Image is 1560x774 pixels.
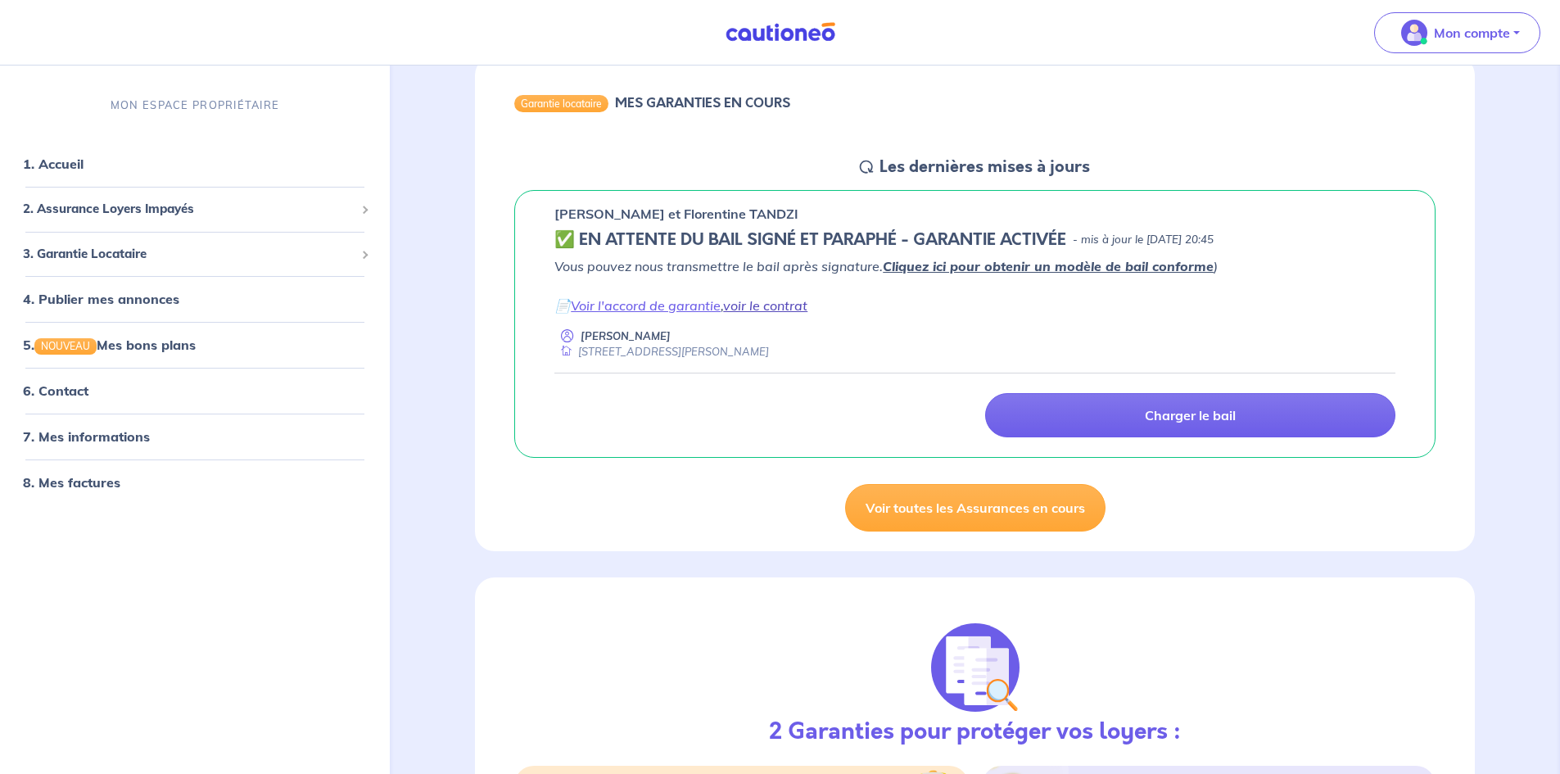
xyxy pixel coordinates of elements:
div: 8. Mes factures [7,466,383,499]
img: justif-loupe [931,623,1020,712]
em: Vous pouvez nous transmettre le bail après signature. ) [554,258,1218,274]
span: 3. Garantie Locataire [23,244,355,263]
p: - mis à jour le [DATE] 20:45 [1073,232,1214,248]
h5: ✅️️️ EN ATTENTE DU BAIL SIGNÉ ET PARAPHÉ - GARANTIE ACTIVÉE [554,230,1066,250]
a: 8. Mes factures [23,474,120,491]
a: 1. Accueil [23,156,84,172]
h3: 2 Garanties pour protéger vos loyers : [769,718,1181,746]
p: Mon compte [1434,23,1510,43]
p: [PERSON_NAME] [581,328,671,344]
a: 4. Publier mes annonces [23,291,179,307]
a: Voir toutes les Assurances en cours [845,484,1106,532]
span: 2. Assurance Loyers Impayés [23,200,355,219]
a: Voir l'accord de garantie [571,297,721,314]
div: state: CONTRACT-SIGNED, Context: IN-LANDLORD,IS-GL-CAUTION-IN-LANDLORD [554,230,1395,250]
a: Charger le bail [985,393,1395,437]
div: 6. Contact [7,374,383,407]
div: 2. Assurance Loyers Impayés [7,193,383,225]
div: 3. Garantie Locataire [7,238,383,269]
p: Charger le bail [1145,407,1236,423]
p: MON ESPACE PROPRIÉTAIRE [111,97,279,113]
div: 4. Publier mes annonces [7,283,383,315]
img: Cautioneo [719,22,842,43]
a: voir le contrat [723,297,807,314]
div: 5.NOUVEAUMes bons plans [7,328,383,361]
div: Garantie locataire [514,95,608,111]
img: illu_account_valid_menu.svg [1401,20,1427,46]
a: Cliquez ici pour obtenir un modèle de bail conforme [883,258,1214,274]
h6: MES GARANTIES EN COURS [615,95,790,111]
div: 1. Accueil [7,147,383,180]
div: 7. Mes informations [7,420,383,453]
a: 5.NOUVEAUMes bons plans [23,337,196,353]
a: 7. Mes informations [23,428,150,445]
div: [STREET_ADDRESS][PERSON_NAME] [554,344,769,360]
h5: Les dernières mises à jours [879,157,1090,177]
a: 6. Contact [23,382,88,399]
em: 📄 , [554,297,807,314]
button: illu_account_valid_menu.svgMon compte [1374,12,1540,53]
p: [PERSON_NAME] et Florentine TANDZI [554,204,798,224]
